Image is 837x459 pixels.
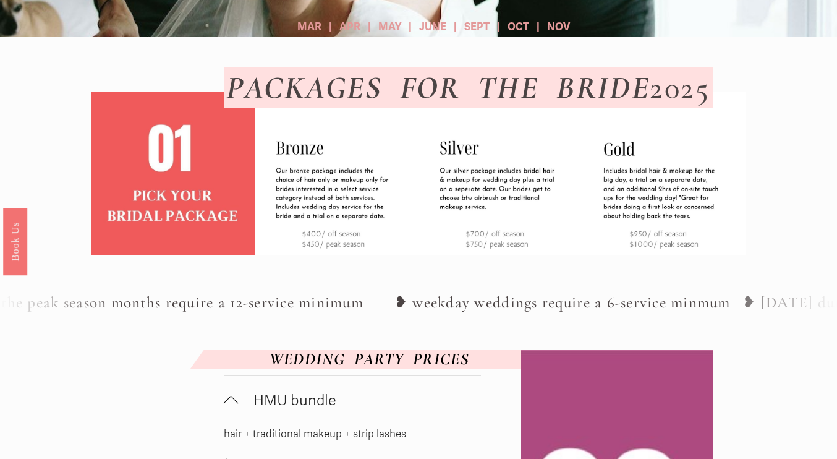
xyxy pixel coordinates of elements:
img: 3.jpg [255,92,419,255]
h1: 2025 [224,71,713,105]
a: Book Us [3,208,27,275]
img: Bron.jpg [582,92,746,255]
button: HMU bundle [224,376,482,425]
strong: MAR | APR | MAY | JUNE | SEPT | OCT | NOV [297,20,570,33]
em: PACKAGES FOR THE BRIDE [226,69,650,107]
em: WEDDING PARTY PRICES [270,349,469,369]
img: bridal%2Bpackage.jpg [74,92,272,255]
p: hair + traditional makeup + strip lashes [224,425,409,444]
span: HMU bundle [239,392,482,410]
img: 2.jpg [419,92,582,255]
